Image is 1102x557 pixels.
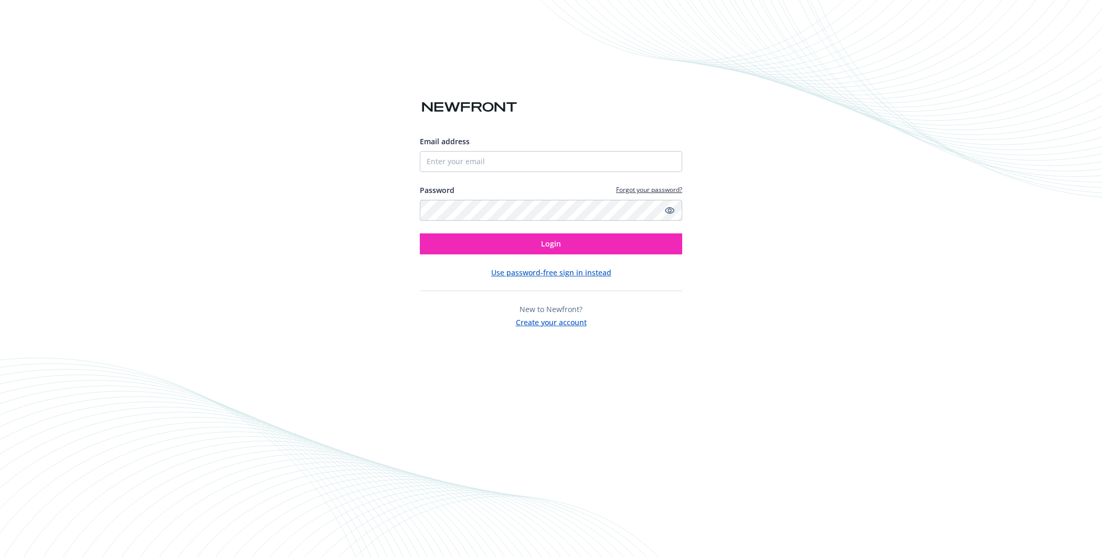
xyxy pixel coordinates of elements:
[616,185,682,194] a: Forgot your password?
[420,151,682,172] input: Enter your email
[420,98,519,116] img: Newfront logo
[663,204,676,217] a: Show password
[420,136,470,146] span: Email address
[520,304,582,314] span: New to Newfront?
[420,200,682,221] input: Enter your password
[420,185,454,196] label: Password
[516,315,587,328] button: Create your account
[491,267,611,278] button: Use password-free sign in instead
[541,239,561,249] span: Login
[420,233,682,254] button: Login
